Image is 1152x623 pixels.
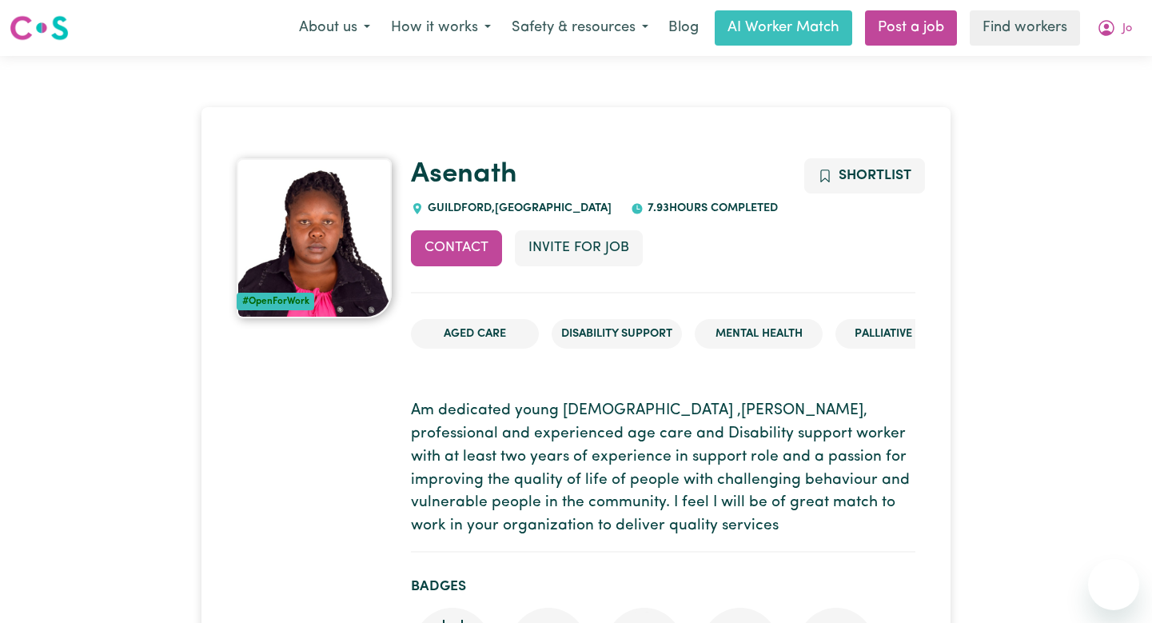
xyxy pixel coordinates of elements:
a: Careseekers logo [10,10,69,46]
span: Jo [1122,20,1132,38]
a: AI Worker Match [715,10,852,46]
iframe: Button to launch messaging window [1088,559,1139,610]
span: GUILDFORD , [GEOGRAPHIC_DATA] [424,202,612,214]
button: How it works [381,11,501,45]
h2: Badges [411,578,915,595]
p: Am dedicated young [DEMOGRAPHIC_DATA] ,[PERSON_NAME], professional and experienced age care and D... [411,400,915,538]
li: Mental Health [695,319,823,349]
a: Post a job [865,10,957,46]
button: Add to shortlist [804,158,925,194]
img: Asenath [237,158,392,318]
a: Find workers [970,10,1080,46]
li: Palliative care [835,319,963,349]
span: 7.93 hours completed [644,202,778,214]
a: Asenath [411,161,517,189]
a: Asenath's profile picture'#OpenForWork [237,158,392,318]
span: Shortlist [839,169,911,182]
div: #OpenForWork [237,293,314,310]
button: Invite for Job [515,230,643,266]
button: About us [289,11,381,45]
li: Disability Support [552,319,682,349]
img: Careseekers logo [10,14,69,42]
button: Safety & resources [501,11,659,45]
button: My Account [1086,11,1142,45]
a: Blog [659,10,708,46]
li: Aged Care [411,319,539,349]
button: Contact [411,230,502,266]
